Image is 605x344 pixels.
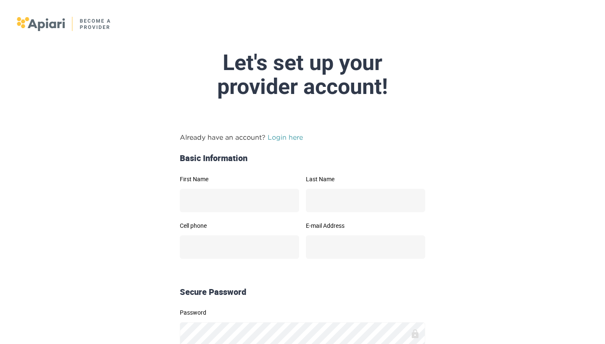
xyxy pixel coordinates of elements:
[180,310,425,315] label: Password
[104,51,501,99] div: Let's set up your provider account!
[306,176,425,182] label: Last Name
[180,132,425,142] p: Already have an account?
[176,286,429,298] div: Secure Password
[268,133,303,141] a: Login here
[17,17,111,31] img: logo
[180,176,299,182] label: First Name
[306,223,425,229] label: E-mail Address
[176,152,429,164] div: Basic Information
[180,223,299,229] label: Cell phone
